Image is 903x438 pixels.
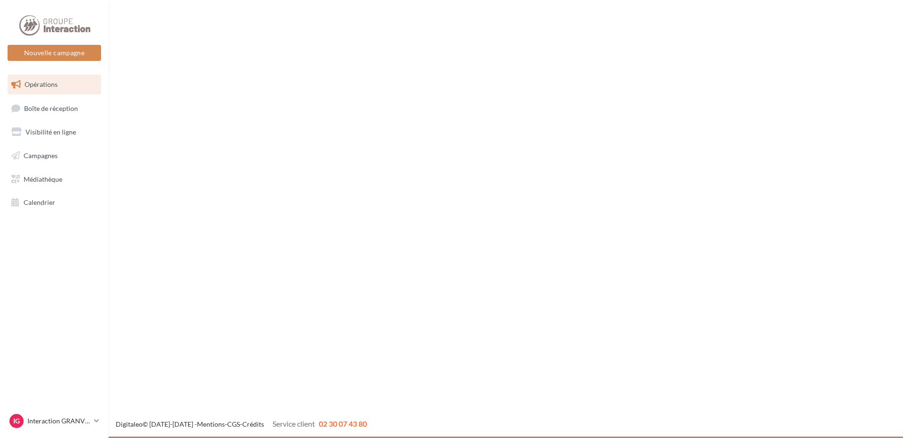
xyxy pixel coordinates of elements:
button: Nouvelle campagne [8,45,101,61]
span: 02 30 07 43 80 [319,419,367,428]
span: Calendrier [24,198,55,206]
a: Opérations [6,75,103,94]
a: Médiathèque [6,169,103,189]
a: Boîte de réception [6,98,103,118]
a: Campagnes [6,146,103,166]
a: Crédits [242,420,264,428]
span: Visibilité en ligne [26,128,76,136]
span: Boîte de réception [24,104,78,112]
a: Visibilité en ligne [6,122,103,142]
a: Mentions [197,420,225,428]
a: Digitaleo [116,420,143,428]
span: Médiathèque [24,175,62,183]
span: Service client [273,419,315,428]
a: CGS [227,420,240,428]
span: © [DATE]-[DATE] - - - [116,420,367,428]
span: Campagnes [24,152,58,160]
a: Calendrier [6,193,103,212]
p: Interaction GRANVILLE [27,416,90,426]
a: IG Interaction GRANVILLE [8,412,101,430]
span: IG [13,416,20,426]
span: Opérations [25,80,58,88]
